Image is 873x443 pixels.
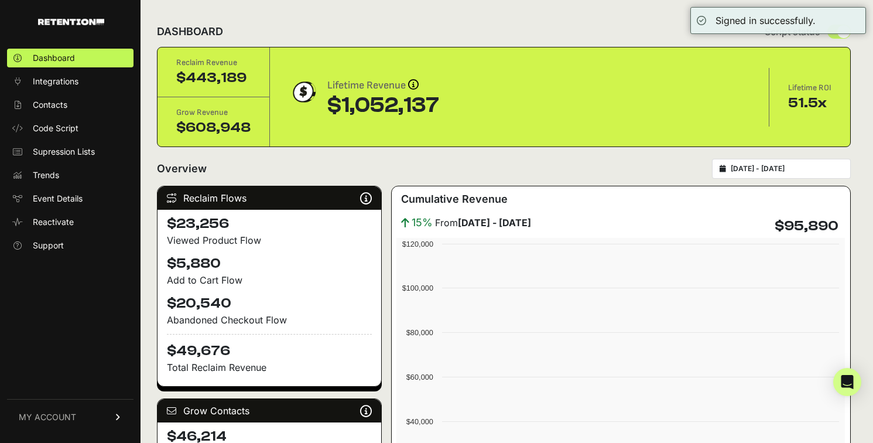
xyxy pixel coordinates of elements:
span: 15% [412,214,433,231]
span: MY ACCOUNT [19,411,76,423]
h2: DASHBOARD [157,23,223,40]
a: Reactivate [7,213,133,231]
a: Supression Lists [7,142,133,161]
div: Grow Contacts [158,399,381,422]
h4: $5,880 [167,254,372,273]
div: Add to Cart Flow [167,273,372,287]
span: Supression Lists [33,146,95,158]
text: $100,000 [402,284,433,292]
a: Dashboard [7,49,133,67]
div: $1,052,137 [327,94,439,117]
h4: $49,676 [167,334,372,360]
span: From [435,216,531,230]
span: Code Script [33,122,78,134]
div: $443,189 [176,69,251,87]
h4: $20,540 [167,294,372,313]
strong: [DATE] - [DATE] [458,217,531,229]
text: $40,000 [406,417,433,426]
h4: $23,256 [167,214,372,233]
div: Reclaim Revenue [176,57,251,69]
p: Total Reclaim Revenue [167,360,372,374]
img: dollar-coin-05c43ed7efb7bc0c12610022525b4bbbb207c7efeef5aecc26f025e68dcafac9.png [289,77,318,107]
div: Reclaim Flows [158,186,381,210]
text: $80,000 [406,328,433,337]
span: Integrations [33,76,78,87]
a: Support [7,236,133,255]
span: Contacts [33,99,67,111]
h4: $95,890 [775,217,838,236]
div: 51.5x [788,94,831,113]
div: Grow Revenue [176,107,251,118]
div: Viewed Product Flow [167,233,372,247]
span: Trends [33,169,59,181]
div: Lifetime ROI [788,82,831,94]
img: Retention.com [38,19,104,25]
text: $120,000 [402,240,433,248]
a: MY ACCOUNT [7,399,133,435]
h3: Cumulative Revenue [401,191,508,207]
div: Open Intercom Messenger [833,368,861,396]
h2: Overview [157,161,207,177]
span: Support [33,240,64,251]
a: Contacts [7,96,133,114]
a: Trends [7,166,133,185]
text: $60,000 [406,373,433,381]
span: Event Details [33,193,83,205]
div: Signed in successfully. [715,13,816,28]
div: Abandoned Checkout Flow [167,313,372,327]
div: $608,948 [176,118,251,137]
div: Lifetime Revenue [327,77,439,94]
span: Reactivate [33,216,74,228]
span: Dashboard [33,52,75,64]
a: Event Details [7,189,133,208]
a: Code Script [7,119,133,138]
a: Integrations [7,72,133,91]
